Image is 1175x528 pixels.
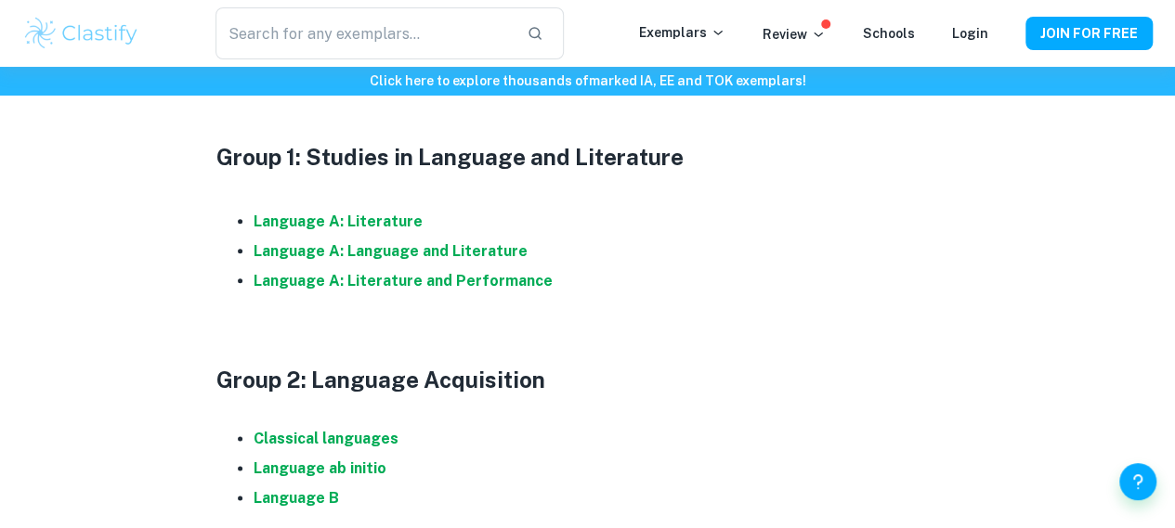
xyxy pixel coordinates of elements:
input: Search for any exemplars... [215,7,513,59]
a: Language A: Language and Literature [254,242,528,260]
a: Login [952,26,988,41]
a: Language B [254,489,339,507]
h6: Click here to explore thousands of marked IA, EE and TOK exemplars ! [4,71,1171,91]
a: Language A: Literature [254,212,423,230]
p: Review [763,24,826,45]
p: Exemplars [639,22,725,43]
a: Classical languages [254,430,398,447]
a: Language A: Literature and Performance [254,272,553,290]
h3: Group 2: Language Acquisition [216,363,960,396]
button: Help and Feedback [1119,463,1156,500]
a: Language ab initio [254,459,386,477]
button: JOIN FOR FREE [1025,17,1153,50]
h3: Group 1: Studies in Language and Literature [216,140,960,174]
img: Clastify logo [22,15,140,52]
a: Schools [863,26,915,41]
